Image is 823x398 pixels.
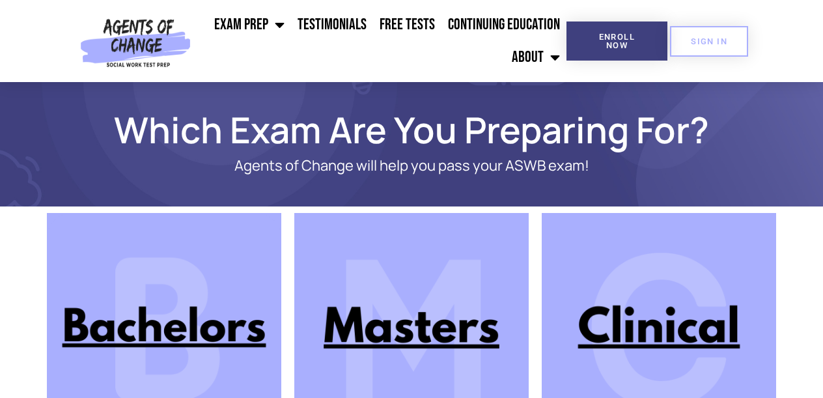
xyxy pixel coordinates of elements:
a: Exam Prep [208,8,291,41]
a: SIGN IN [670,26,748,57]
span: Enroll Now [587,33,647,50]
a: About [505,41,566,74]
a: Free Tests [373,8,441,41]
a: Continuing Education [441,8,566,41]
h1: Which Exam Are You Preparing For? [40,115,783,145]
p: Agents of Change will help you pass your ASWB exam! [92,158,731,174]
a: Enroll Now [566,21,667,61]
a: Testimonials [291,8,373,41]
span: SIGN IN [691,37,727,46]
nav: Menu [196,8,566,74]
